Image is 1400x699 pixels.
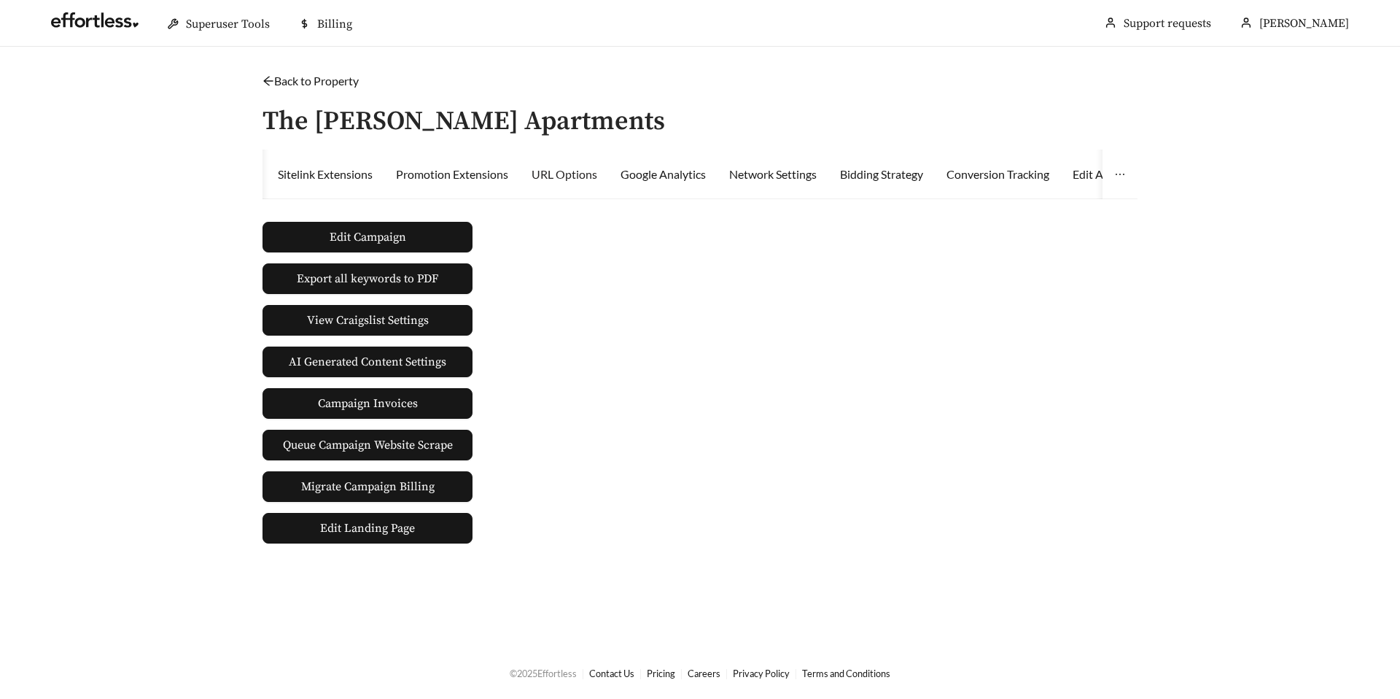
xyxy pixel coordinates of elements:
[262,471,472,502] button: Migrate Campaign Billing
[262,347,472,377] button: AI Generated Content Settings
[262,222,472,252] button: Edit Campaign
[729,166,817,183] div: Network Settings
[301,478,435,495] span: Migrate Campaign Billing
[262,305,472,336] button: View Craigslist Settings
[621,166,706,183] div: Google Analytics
[318,389,418,418] span: Campaign Invoices
[262,430,472,460] button: Queue Campaign Website Scrape
[532,166,597,183] div: URL Options
[733,668,790,679] a: Privacy Policy
[396,166,508,183] div: Promotion Extensions
[262,388,472,419] a: Campaign Invoices
[278,166,373,183] div: Sitelink Extensions
[307,312,429,329] span: View Craigslist Settings
[330,228,406,246] span: Edit Campaign
[262,74,359,88] a: arrow-leftBack to Property
[262,107,665,136] h3: The [PERSON_NAME] Apartments
[262,75,274,87] span: arrow-left
[1259,16,1349,31] span: [PERSON_NAME]
[283,436,453,454] span: Queue Campaign Website Scrape
[320,514,415,543] span: Edit Landing Page
[510,668,577,679] span: © 2025 Effortless
[1073,166,1157,183] div: Edit Ad Schedule
[647,668,675,679] a: Pricing
[289,353,446,371] span: AI Generated Content Settings
[688,668,720,679] a: Careers
[186,17,270,31] span: Superuser Tools
[262,263,472,294] button: Export all keywords to PDF
[262,513,472,544] a: Edit Landing Page
[297,270,438,287] span: Export all keywords to PDF
[802,668,890,679] a: Terms and Conditions
[1114,169,1126,180] span: ellipsis
[317,17,352,31] span: Billing
[1102,150,1137,199] button: ellipsis
[946,166,1049,183] div: Conversion Tracking
[1124,16,1211,31] a: Support requests
[840,166,923,183] div: Bidding Strategy
[589,668,634,679] a: Contact Us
